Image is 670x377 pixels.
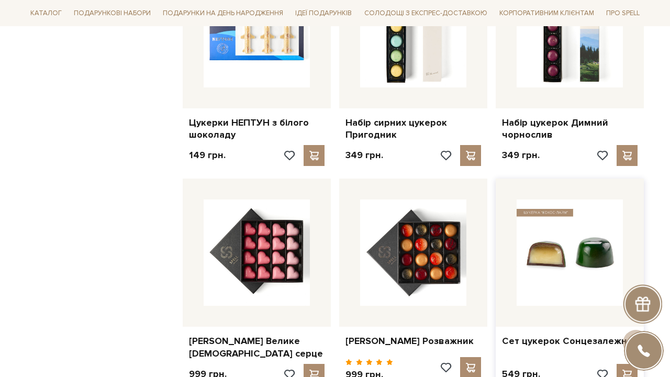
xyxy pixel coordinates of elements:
a: [PERSON_NAME] Велике [DEMOGRAPHIC_DATA] серце [189,335,325,360]
img: Сет цукерок Сонцезалежна [517,199,623,306]
span: Подарункові набори [70,5,155,21]
a: Сет цукерок Сонцезалежна [502,335,638,347]
span: Каталог [26,5,66,21]
a: [PERSON_NAME] Розважник [345,335,481,347]
a: Солодощі з експрес-доставкою [360,4,492,22]
p: 349 грн. [345,149,383,161]
a: Набір сирних цукерок Пригодник [345,117,481,141]
p: 349 грн. [502,149,540,161]
span: Про Spell [602,5,644,21]
a: Цукерки НЕПТУН з білого шоколаду [189,117,325,141]
span: Ідеї подарунків [291,5,356,21]
p: 149 грн. [189,149,226,161]
a: Набір цукерок Димний чорнослив [502,117,638,141]
span: Подарунки на День народження [159,5,287,21]
a: Корпоративним клієнтам [495,4,598,22]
